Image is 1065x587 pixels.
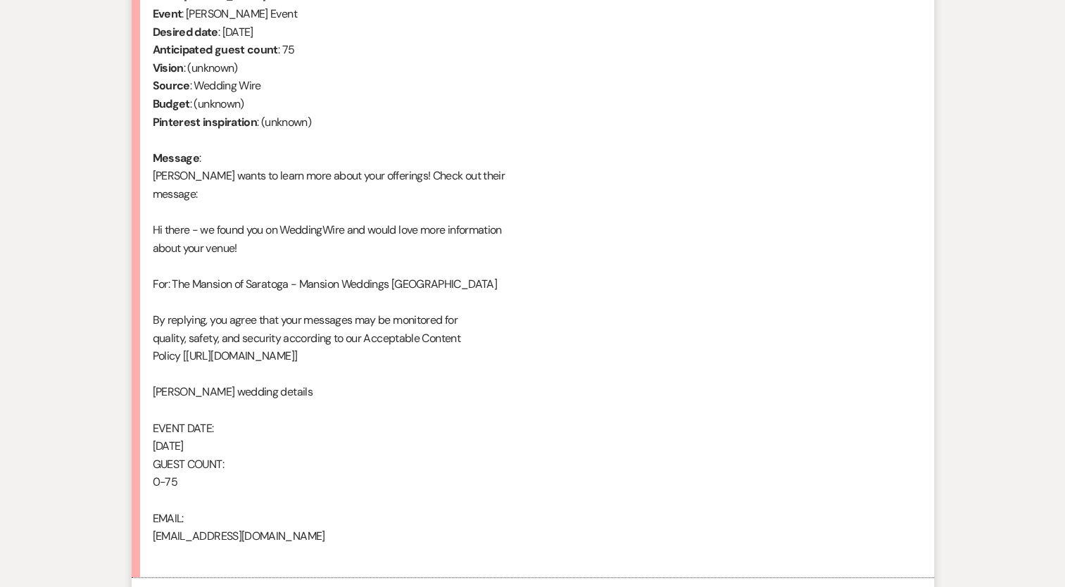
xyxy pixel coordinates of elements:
[153,96,190,111] b: Budget
[153,42,278,57] b: Anticipated guest count
[153,151,200,165] b: Message
[153,61,184,75] b: Vision
[153,25,218,39] b: Desired date
[153,6,182,21] b: Event
[153,78,190,93] b: Source
[153,115,258,130] b: Pinterest inspiration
